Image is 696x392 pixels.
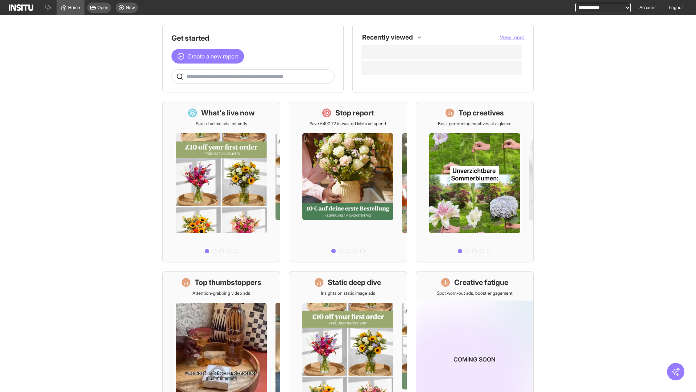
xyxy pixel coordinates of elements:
[328,277,381,287] h1: Static deep dive
[335,108,374,118] h1: Stop report
[9,4,33,11] img: Logo
[500,34,525,41] button: View more
[187,52,238,61] span: Create a new report
[201,108,255,118] h1: What's live now
[438,121,511,127] p: Best-performing creatives at a glance
[126,5,135,11] span: New
[162,102,280,262] a: What's live nowSee all active ads instantly
[500,34,525,40] span: View more
[321,290,375,296] p: Insights on static image ads
[310,121,386,127] p: Save £490.72 in wasted Meta ad spend
[459,108,504,118] h1: Top creatives
[289,102,407,262] a: Stop reportSave £490.72 in wasted Meta ad spend
[98,5,108,11] span: Open
[196,121,247,127] p: See all active ads instantly
[195,277,261,287] h1: Top thumbstoppers
[192,290,250,296] p: Attention-grabbing video ads
[171,33,335,43] h1: Get started
[68,5,80,11] span: Home
[416,102,534,262] a: Top creativesBest-performing creatives at a glance
[171,49,244,64] button: Create a new report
